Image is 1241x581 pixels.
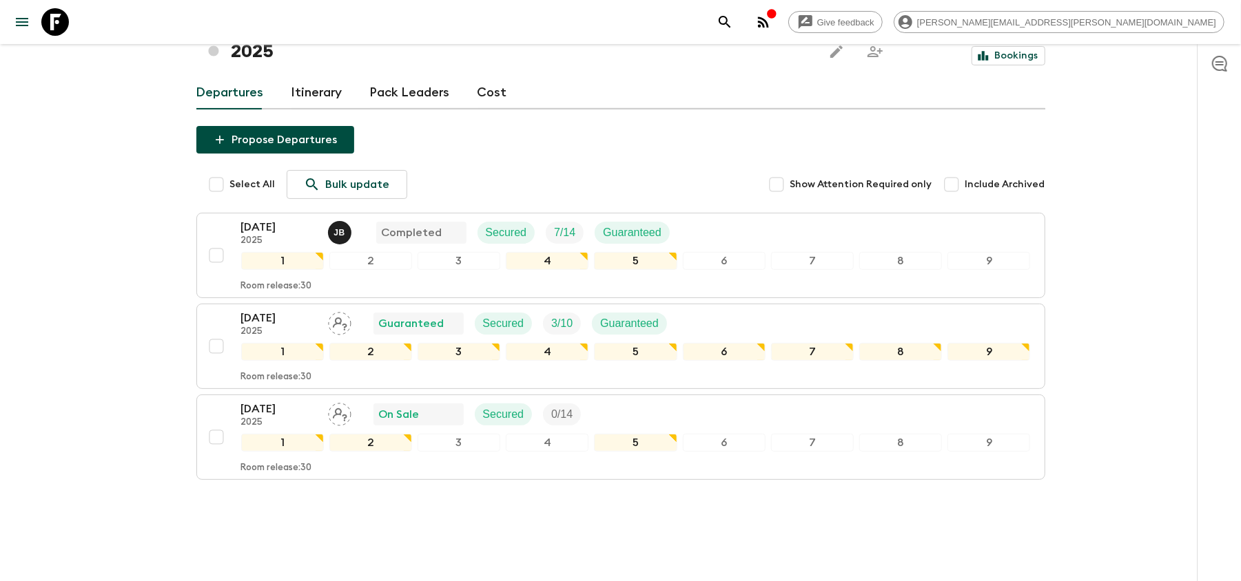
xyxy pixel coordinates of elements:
[771,434,854,452] div: 7
[603,224,661,241] p: Guaranteed
[947,434,1030,452] div: 9
[683,252,766,270] div: 6
[594,343,677,361] div: 5
[379,406,420,423] p: On Sale
[241,463,312,474] p: Room release: 30
[506,434,588,452] div: 4
[551,315,573,332] p: 3 / 10
[328,316,351,327] span: Assign pack leader
[241,252,324,270] div: 1
[600,315,659,332] p: Guaranteed
[241,343,324,361] div: 1
[543,313,581,335] div: Trip Fill
[483,315,524,332] p: Secured
[861,38,889,65] span: Share this itinerary
[483,406,524,423] p: Secured
[683,343,766,361] div: 6
[947,343,1030,361] div: 9
[241,310,317,326] p: [DATE]
[196,213,1045,298] button: [DATE]2025Joe BerniniCompletedSecuredTrip FillGuaranteed123456789Room release:30
[418,343,500,361] div: 3
[379,315,444,332] p: Guaranteed
[326,176,390,193] p: Bulk update
[910,17,1224,28] span: [PERSON_NAME][EMAIL_ADDRESS][PERSON_NAME][DOMAIN_NAME]
[894,11,1224,33] div: [PERSON_NAME][EMAIL_ADDRESS][PERSON_NAME][DOMAIN_NAME]
[241,417,317,428] p: 2025
[859,343,942,361] div: 8
[370,76,450,109] a: Pack Leaders
[329,434,412,452] div: 2
[241,326,317,337] p: 2025
[859,252,942,270] div: 8
[329,343,412,361] div: 2
[328,407,351,418] span: Assign pack leader
[711,8,739,36] button: search adventures
[196,394,1045,480] button: [DATE]2025Assign pack leaderOn SaleSecuredTrip Fill123456789Room release:30
[823,38,850,65] button: Edit this itinerary
[506,343,588,361] div: 4
[287,170,407,199] a: Bulk update
[972,46,1045,65] a: Bookings
[291,76,342,109] a: Itinerary
[790,178,932,191] span: Show Attention Required only
[241,434,324,452] div: 1
[196,76,264,109] a: Departures
[8,8,36,36] button: menu
[947,252,1030,270] div: 9
[329,252,412,270] div: 2
[241,281,312,292] p: Room release: 30
[196,304,1045,389] button: [DATE]2025Assign pack leaderGuaranteedSecuredTrip FillGuaranteed123456789Room release:30
[546,222,584,244] div: Trip Fill
[478,222,535,244] div: Secured
[241,219,317,235] p: [DATE]
[771,343,854,361] div: 7
[328,225,354,236] span: Joe Bernini
[788,11,883,33] a: Give feedback
[594,252,677,270] div: 5
[810,17,882,28] span: Give feedback
[475,403,533,425] div: Secured
[230,178,276,191] span: Select All
[594,434,677,452] div: 5
[241,372,312,383] p: Room release: 30
[551,406,573,423] p: 0 / 14
[196,126,354,154] button: Propose Departures
[418,252,500,270] div: 3
[241,235,317,246] p: 2025
[382,224,442,241] p: Completed
[486,224,527,241] p: Secured
[965,178,1045,191] span: Include Archived
[859,434,942,452] div: 8
[554,224,575,241] p: 7 / 14
[241,401,317,417] p: [DATE]
[771,252,854,270] div: 7
[506,252,588,270] div: 4
[418,434,500,452] div: 3
[475,313,533,335] div: Secured
[543,403,581,425] div: Trip Fill
[478,76,507,109] a: Cost
[683,434,766,452] div: 6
